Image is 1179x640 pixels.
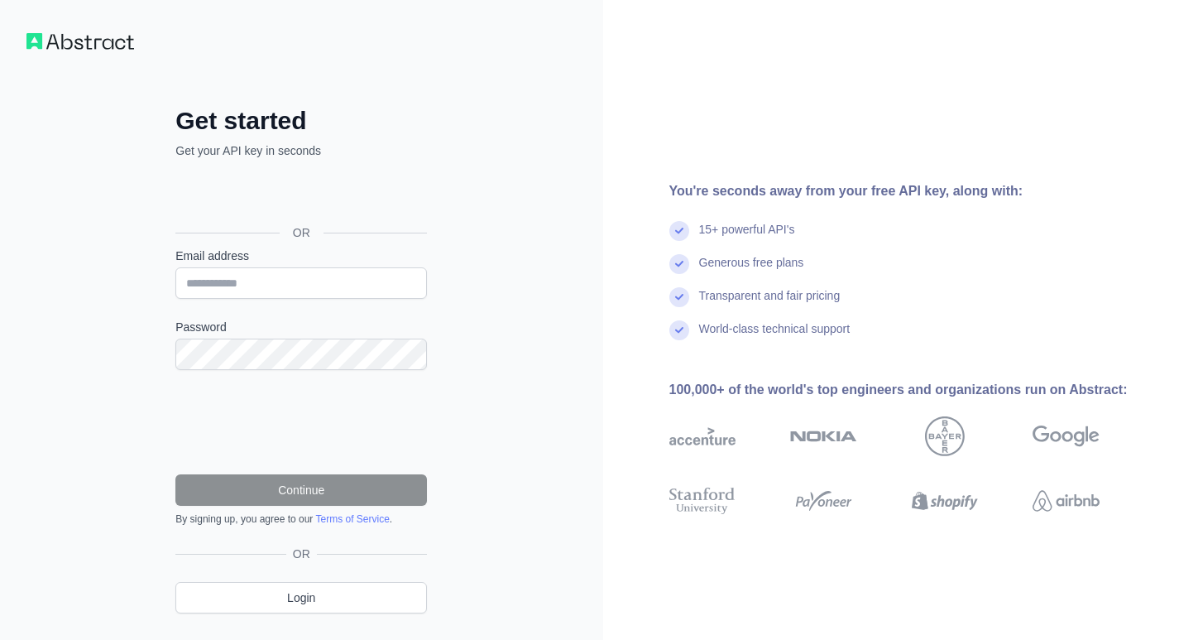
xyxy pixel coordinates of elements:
div: By signing up, you agree to our . [175,512,427,526]
a: Terms of Service [315,513,389,525]
p: Get your API key in seconds [175,142,427,159]
img: check mark [669,287,689,307]
img: nokia [790,416,857,456]
img: stanford university [669,484,736,517]
h2: Get started [175,106,427,136]
div: 100,000+ of the world's top engineers and organizations run on Abstract: [669,380,1153,400]
img: shopify [912,484,979,517]
img: airbnb [1033,484,1100,517]
a: Login [175,582,427,614]
img: check mark [669,320,689,340]
img: google [1033,416,1100,456]
img: check mark [669,254,689,274]
div: 15+ powerful API's [699,221,795,254]
span: OR [286,546,317,562]
div: Transparent and fair pricing [699,287,841,320]
label: Password [175,319,427,335]
img: bayer [925,416,965,456]
img: accenture [669,416,736,456]
div: World-class technical support [699,320,851,354]
iframe: Bouton "Se connecter avec Google" [167,177,432,214]
div: Generous free plans [699,254,804,287]
label: Email address [175,248,427,264]
iframe: reCAPTCHA [175,390,427,455]
div: You're seconds away from your free API key, along with: [669,181,1153,201]
span: OR [280,224,324,241]
img: check mark [669,221,689,241]
img: Workflow [26,33,134,50]
button: Continue [175,474,427,506]
img: payoneer [790,484,857,517]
